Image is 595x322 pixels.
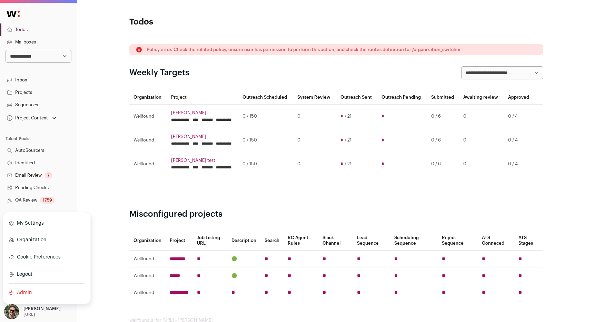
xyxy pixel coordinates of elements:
[438,231,477,251] th: Reject Sequence
[238,105,293,128] td: 0 / 150
[353,231,390,251] th: Lead Sequence
[514,231,543,251] th: ATS Stages
[293,128,336,152] td: 0
[167,90,239,105] th: Project
[459,90,504,105] th: Awaiting review
[345,161,351,167] span: / 21
[336,90,377,105] th: Outreach Sent
[3,304,62,319] button: Open dropdown
[293,90,336,105] th: System Review
[171,110,235,116] a: [PERSON_NAME]
[345,114,351,119] span: / 21
[4,304,19,319] img: 1635949-medium_jpg
[318,231,353,251] th: Slack Channel
[129,152,167,176] td: Wellfound
[23,312,35,317] p: [URL]
[293,105,336,128] td: 0
[345,137,351,143] span: / 21
[427,128,459,152] td: 0 / 6
[9,216,85,231] a: My Settings
[147,47,461,52] p: Policy error. Check the related policy, ensure user has permission to perform this action, and ch...
[193,231,227,251] th: Job Listing URL
[129,284,166,301] td: Wellfound
[9,285,85,300] a: Admin
[9,267,85,282] button: Logout
[129,67,189,78] h2: Weekly Targets
[238,90,293,105] th: Outreach Scheduled
[227,231,260,251] th: Description
[129,128,167,152] td: Wellfound
[238,128,293,152] td: 0 / 150
[6,113,58,123] button: Open dropdown
[227,251,260,267] td: 🟢
[284,231,318,251] th: RC Agent Rules
[377,90,427,105] th: Outreach Pending
[171,158,235,163] a: [PERSON_NAME] test
[129,209,543,220] h2: Misconfigured projects
[427,152,459,176] td: 0 / 6
[129,90,167,105] th: Organization
[504,128,534,152] td: 0 / 4
[44,172,52,179] div: 7
[9,232,85,247] a: Organization
[129,105,167,128] td: Wellfound
[459,128,504,152] td: 0
[9,249,85,265] a: Cookie Preferences
[129,231,166,251] th: Organization
[171,134,235,139] a: [PERSON_NAME]
[459,152,504,176] td: 0
[478,231,514,251] th: ATS Conneced
[227,267,260,284] td: 🟢
[238,152,293,176] td: 0 / 150
[504,90,534,105] th: Approved
[504,152,534,176] td: 0 / 4
[293,152,336,176] td: 0
[129,17,267,28] h1: Todos
[6,115,48,121] div: Project Context
[166,231,193,251] th: Project
[129,251,166,267] td: Wellfound
[390,231,438,251] th: Scheduling Sequence
[260,231,284,251] th: Search
[427,105,459,128] td: 0 / 6
[427,90,459,105] th: Submitted
[459,105,504,128] td: 0
[3,7,23,21] img: Wellfound
[129,267,166,284] td: Wellfound
[40,197,55,204] div: 1759
[504,105,534,128] td: 0 / 4
[23,306,61,312] p: [PERSON_NAME]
